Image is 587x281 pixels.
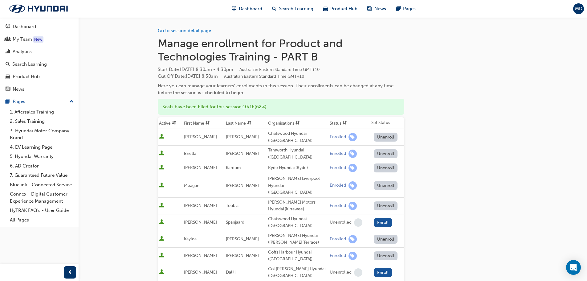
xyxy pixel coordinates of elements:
a: 6. AD Creator [7,161,76,171]
span: User is active [159,183,164,189]
span: sorting-icon [206,121,210,126]
button: Pages [2,96,76,107]
span: sorting-icon [247,121,251,126]
div: Col [PERSON_NAME] Hyundai ([GEOGRAPHIC_DATA]) [268,266,327,279]
span: [PERSON_NAME] [226,134,259,139]
div: Coffs Harbour Hyundai ([GEOGRAPHIC_DATA]) [268,249,327,263]
div: Chatswood Hyundai ([GEOGRAPHIC_DATA]) [268,216,327,229]
span: Toubia [226,203,238,208]
button: Unenroll [374,201,398,210]
button: Unenroll [374,133,398,142]
th: Toggle SortBy [225,117,267,129]
div: Dashboard [13,23,36,30]
span: [PERSON_NAME] [184,253,217,258]
div: Chatswood Hyundai ([GEOGRAPHIC_DATA]) [268,130,327,144]
a: HyTRAK FAQ's - User Guide [7,206,76,215]
span: Dalili [226,270,235,275]
a: news-iconNews [362,2,391,15]
th: Toggle SortBy [267,117,328,129]
a: 7. Guaranteed Future Value [7,171,76,180]
span: [PERSON_NAME] [226,253,259,258]
div: Enrolled [330,165,346,171]
div: My Team [13,36,32,43]
span: guage-icon [232,5,236,13]
span: learningRecordVerb_ENROLL-icon [349,252,357,260]
a: Bluelink - Connected Service [7,180,76,190]
span: search-icon [272,5,276,13]
div: [PERSON_NAME] Liverpool Hyundai ([GEOGRAPHIC_DATA]) [268,175,327,196]
span: people-icon [6,37,10,42]
h1: Manage enrollment for Product and Technologies Training - PART B [158,37,404,64]
span: User is active [159,203,164,209]
span: [PERSON_NAME] [226,151,259,156]
span: learningRecordVerb_ENROLL-icon [349,150,357,158]
span: Australian Eastern Standard Time GMT+10 [239,67,320,72]
span: chart-icon [6,49,10,55]
span: sorting-icon [296,121,300,126]
button: Unenroll [374,149,398,158]
div: Here you can manage your learners' enrollments in this session. Their enrollments can be changed ... [158,82,404,96]
span: Kardum [226,165,241,170]
span: Pages [403,5,416,12]
div: Pages [13,98,25,105]
th: Toggle SortBy [158,117,183,129]
span: Briella [184,151,196,156]
span: [PERSON_NAME] [184,270,217,275]
span: User is active [159,219,164,225]
span: News [374,5,386,12]
span: [PERSON_NAME] [184,220,217,225]
span: learningRecordVerb_ENROLL-icon [349,164,357,172]
div: Analytics [13,48,32,55]
span: learningRecordVerb_ENROLL-icon [349,133,357,141]
span: learningRecordVerb_ENROLL-icon [349,202,357,210]
div: Search Learning [12,61,47,68]
a: Search Learning [2,59,76,70]
span: pages-icon [6,99,10,105]
th: Toggle SortBy [183,117,225,129]
a: Dashboard [2,21,76,32]
a: 4. EV Learning Page [7,143,76,152]
button: Unenroll [374,251,398,260]
span: User is active [159,269,164,275]
span: car-icon [323,5,328,13]
div: Enrolled [330,253,346,259]
span: up-icon [69,98,74,106]
span: pages-icon [396,5,401,13]
th: Set Status [370,117,404,129]
span: learningRecordVerb_NONE-icon [354,268,362,277]
span: prev-icon [68,269,72,276]
div: Unenrolled [330,220,352,225]
a: 3. Hyundai Motor Company Brand [7,126,76,143]
div: Enrolled [330,183,346,188]
img: Trak [3,2,74,15]
span: User is active [159,253,164,259]
div: Product Hub [13,73,40,80]
span: car-icon [6,74,10,80]
button: DashboardMy TeamAnalyticsSearch LearningProduct HubNews [2,20,76,96]
span: User is active [159,151,164,157]
a: News [2,84,76,95]
a: Product Hub [2,71,76,82]
div: Enrolled [330,236,346,242]
span: search-icon [6,62,10,67]
a: Go to session detail page [158,28,211,33]
span: guage-icon [6,24,10,30]
a: Analytics [2,46,76,57]
div: Ryde Hyundai (Ryde) [268,164,327,171]
span: Cut Off Date : [DATE] 8:30am [158,73,304,79]
span: [PERSON_NAME] [184,203,217,208]
button: Unenroll [374,235,398,244]
span: Search Learning [279,5,313,12]
span: [DATE] 8:30am - 4:30pm [180,67,320,72]
span: learningRecordVerb_ENROLL-icon [349,235,357,243]
span: [PERSON_NAME] [184,134,217,139]
span: learningRecordVerb_NONE-icon [354,218,362,227]
a: 5. Hyundai Warranty [7,152,76,161]
div: Unenrolled [330,270,352,275]
a: Connex - Digital Customer Experience Management [7,189,76,206]
div: Seats have been filled for this session : 10 / 16 ( 62% ) [158,99,404,115]
span: User is active [159,134,164,140]
div: Enrolled [330,151,346,157]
